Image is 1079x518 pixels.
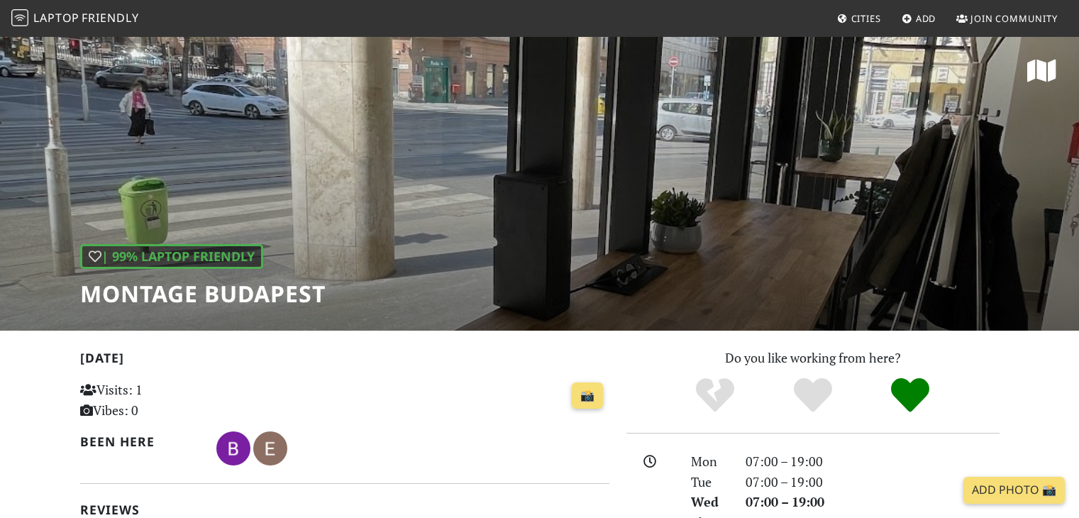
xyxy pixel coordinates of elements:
[80,244,263,269] div: | 99% Laptop Friendly
[666,376,764,415] div: No
[963,477,1065,504] a: Add Photo 📸
[737,492,1008,512] div: 07:00 – 19:00
[253,439,287,456] span: Elizabeth Krahulecz
[764,376,862,415] div: Yes
[33,10,79,26] span: Laptop
[80,351,609,371] h2: [DATE]
[861,376,959,415] div: Definitely!
[216,439,253,456] span: Ben Joe Hermán
[80,280,326,307] h1: Montage Budapest
[11,9,28,26] img: LaptopFriendly
[831,6,887,31] a: Cities
[851,12,881,25] span: Cities
[737,472,1008,492] div: 07:00 – 19:00
[11,6,139,31] a: LaptopFriendly LaptopFriendly
[970,12,1058,25] span: Join Community
[682,451,736,472] div: Mon
[896,6,942,31] a: Add
[916,12,936,25] span: Add
[682,492,736,512] div: Wed
[572,382,603,409] a: 📸
[80,502,609,517] h2: Reviews
[80,434,200,449] h2: Been here
[626,348,1000,368] p: Do you like working from here?
[216,431,250,465] img: 3091-ben-joe.jpg
[80,380,245,421] p: Visits: 1 Vibes: 0
[82,10,138,26] span: Friendly
[737,451,1008,472] div: 07:00 – 19:00
[951,6,1063,31] a: Join Community
[253,431,287,465] img: 3090-elizabeth.jpg
[682,472,736,492] div: Tue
